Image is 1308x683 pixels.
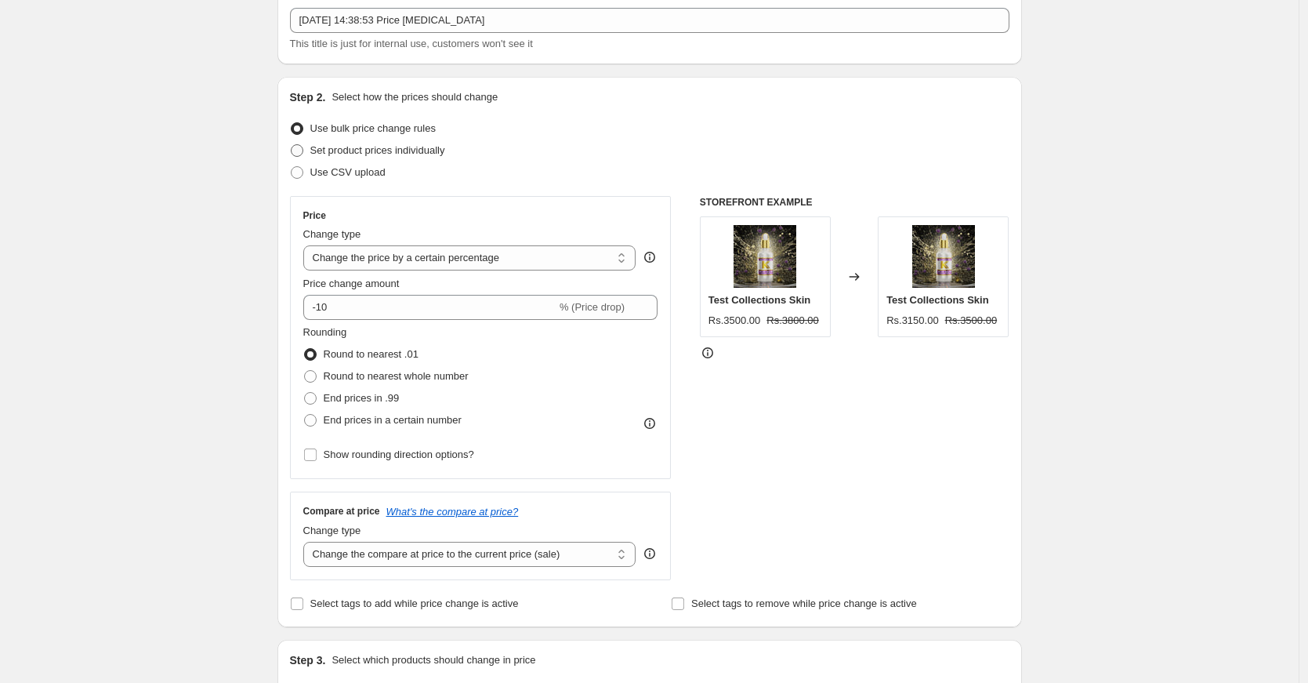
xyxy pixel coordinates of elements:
[310,144,445,156] span: Set product prices individually
[642,546,658,561] div: help
[332,652,535,668] p: Select which products should change in price
[642,249,658,265] div: help
[734,225,796,288] img: WhatsAppImage2025-09-15at8.50.54PM_80x.jpg
[691,598,917,609] span: Select tags to remove while price change is active
[310,122,436,134] span: Use bulk price change rules
[303,525,361,536] span: Change type
[324,414,462,426] span: End prices in a certain number
[886,294,989,306] span: Test Collections Skin
[324,449,474,460] span: Show rounding direction options?
[324,370,469,382] span: Round to nearest whole number
[912,225,975,288] img: WhatsAppImage2025-09-15at8.50.54PM_80x.jpg
[324,348,418,360] span: Round to nearest .01
[700,196,1009,209] h6: STOREFRONT EXAMPLE
[310,598,519,609] span: Select tags to add while price change is active
[303,228,361,240] span: Change type
[303,505,380,518] h3: Compare at price
[332,89,498,105] p: Select how the prices should change
[303,326,347,338] span: Rounding
[766,313,819,329] strike: Rs.3800.00
[708,313,761,329] div: Rs.3500.00
[290,38,533,49] span: This title is just for internal use, customers won't see it
[303,278,400,289] span: Price change amount
[310,166,386,178] span: Use CSV upload
[290,652,326,668] h2: Step 3.
[708,294,811,306] span: Test Collections Skin
[290,8,1009,33] input: 30% off holiday sale
[386,506,519,518] button: What's the compare at price?
[290,89,326,105] h2: Step 2.
[945,313,998,329] strike: Rs.3500.00
[303,295,556,320] input: -15
[560,301,625,313] span: % (Price drop)
[303,209,326,222] h3: Price
[324,392,400,404] span: End prices in .99
[886,313,939,329] div: Rs.3150.00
